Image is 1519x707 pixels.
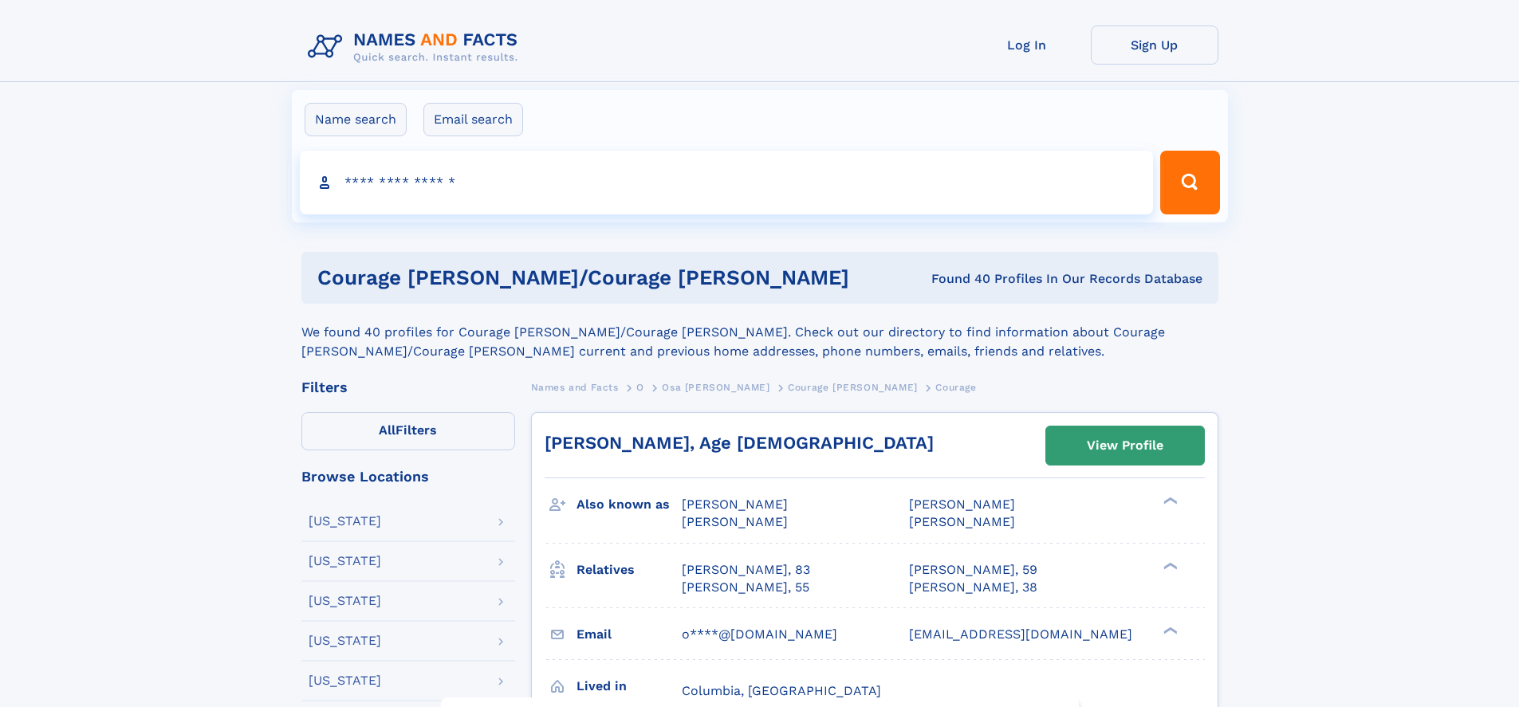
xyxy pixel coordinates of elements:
[309,595,381,607] div: [US_STATE]
[1091,26,1218,65] a: Sign Up
[309,634,381,647] div: [US_STATE]
[636,382,644,393] span: O
[636,377,644,397] a: O
[890,270,1202,288] div: Found 40 Profiles In Our Records Database
[909,497,1015,512] span: [PERSON_NAME]
[788,382,918,393] span: Courage [PERSON_NAME]
[1046,426,1204,465] a: View Profile
[317,268,891,288] h1: Courage [PERSON_NAME]/courage [PERSON_NAME]
[1159,560,1179,571] div: ❯
[682,561,810,579] a: [PERSON_NAME], 83
[531,377,619,397] a: Names and Facts
[545,433,934,453] a: [PERSON_NAME], Age [DEMOGRAPHIC_DATA]
[682,579,809,596] a: [PERSON_NAME], 55
[577,491,682,518] h3: Also known as
[909,561,1037,579] a: [PERSON_NAME], 59
[1159,625,1179,635] div: ❯
[423,103,523,136] label: Email search
[301,380,515,395] div: Filters
[301,304,1218,361] div: We found 40 profiles for Courage [PERSON_NAME]/Courage [PERSON_NAME]. Check out our directory to ...
[577,621,682,648] h3: Email
[577,556,682,583] h3: Relatives
[662,377,769,397] a: Osa [PERSON_NAME]
[301,469,515,484] div: Browse Locations
[305,103,407,136] label: Name search
[909,514,1015,529] span: [PERSON_NAME]
[577,673,682,700] h3: Lived in
[301,412,515,450] label: Filters
[682,683,881,698] span: Columbia, [GEOGRAPHIC_DATA]
[662,382,769,393] span: Osa [PERSON_NAME]
[682,497,788,512] span: [PERSON_NAME]
[300,151,1154,214] input: search input
[682,514,788,529] span: [PERSON_NAME]
[309,515,381,528] div: [US_STATE]
[379,422,395,438] span: All
[1087,427,1163,464] div: View Profile
[309,674,381,687] div: [US_STATE]
[1159,496,1179,506] div: ❯
[788,377,918,397] a: Courage [PERSON_NAME]
[909,579,1037,596] a: [PERSON_NAME], 38
[909,626,1132,642] span: [EMAIL_ADDRESS][DOMAIN_NAME]
[963,26,1091,65] a: Log In
[1160,151,1219,214] button: Search Button
[309,555,381,568] div: [US_STATE]
[935,382,976,393] span: Courage
[301,26,531,69] img: Logo Names and Facts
